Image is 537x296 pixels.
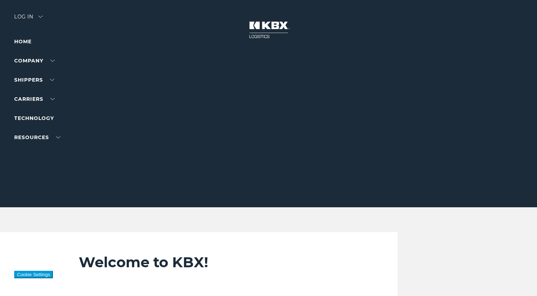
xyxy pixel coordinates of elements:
[14,271,53,278] button: Cookie Settings
[14,57,55,64] a: Company
[242,14,295,45] img: kbx logo
[14,38,32,45] a: Home
[38,16,43,18] img: arrow
[14,115,54,121] a: Technology
[14,134,60,141] a: RESOURCES
[14,77,54,83] a: SHIPPERS
[14,14,43,24] div: Log in
[79,253,369,271] h2: Welcome to KBX!
[14,96,55,102] a: Carriers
